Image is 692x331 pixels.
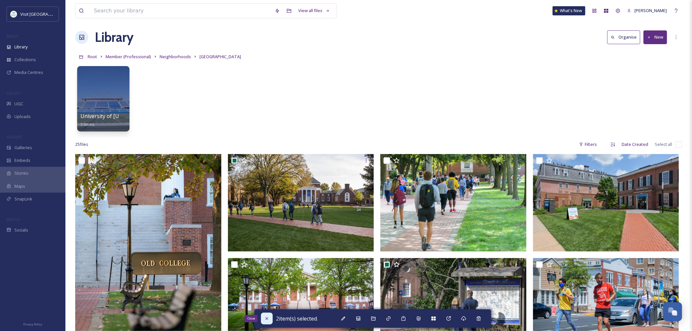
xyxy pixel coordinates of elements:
span: Stories [14,170,28,176]
span: SnapLink [14,196,32,202]
a: Privacy Policy [23,320,42,328]
span: Root [88,54,97,60]
a: Library [95,27,133,47]
span: Library [14,44,27,50]
span: 2 item(s) selected. [276,315,318,322]
a: Neighborhoods [160,53,191,61]
span: University of [US_STATE] Athletics [80,113,164,120]
span: Collections [14,57,36,63]
span: Socials [14,227,28,233]
span: SOCIALS [7,217,20,222]
button: Open Chat [663,302,682,321]
span: Member (Professional) [106,54,151,60]
span: 3 items [80,121,95,127]
img: CANR-UDairy_Creamery_Cafe-Opening_Day-062121-018.jpg [533,154,679,252]
a: [PERSON_NAME] [624,4,670,17]
span: Embeds [14,157,30,164]
div: Date Created [619,138,652,151]
button: New [644,30,667,44]
span: Uploads [14,113,31,120]
span: Media Centres [14,69,43,76]
span: [GEOGRAPHIC_DATA] [199,54,241,60]
img: download%20%281%29.jpeg [10,11,17,17]
input: Search your library [91,4,271,18]
a: What's New [553,6,585,15]
span: Maps [14,183,25,189]
span: Select all [655,141,672,148]
div: Filters [576,138,600,151]
span: WIDGETS [7,134,22,139]
span: 25 file s [75,141,88,148]
a: University of [US_STATE] Athletics3 items [80,113,164,127]
span: UGC [14,101,23,107]
span: Privacy Policy [23,322,42,326]
img: Campus_Beauty-Fall_North_Green-110521_029.JPG [228,154,374,252]
div: Close [245,315,258,322]
a: [GEOGRAPHIC_DATA] [199,53,241,61]
a: Root [88,53,97,61]
button: Organise [607,30,640,44]
a: Member (Professional) [106,53,151,61]
a: View all files [295,4,333,17]
span: Neighborhoods [160,54,191,60]
span: COLLECT [7,91,21,96]
span: MEDIA [7,34,18,39]
a: Organise [607,30,644,44]
span: Galleries [14,145,32,151]
img: Athletics-Blue_Hen_Fridays-EK-090321-045.jpg [380,154,527,252]
span: [PERSON_NAME] [635,8,667,13]
span: Visit [GEOGRAPHIC_DATA] [20,11,71,17]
